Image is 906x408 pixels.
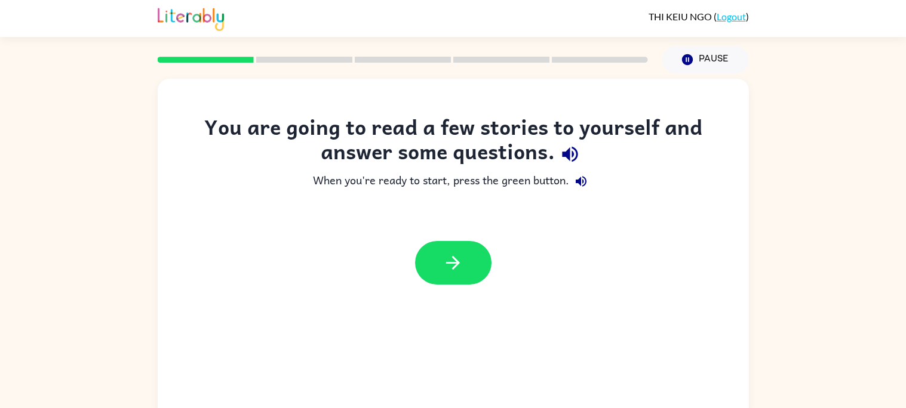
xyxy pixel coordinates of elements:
[158,5,224,31] img: Literably
[182,169,725,193] div: When you're ready to start, press the green button.
[182,115,725,169] div: You are going to read a few stories to yourself and answer some questions.
[649,11,714,22] span: THI KEIU NGO
[717,11,746,22] a: Logout
[662,46,749,73] button: Pause
[649,11,749,22] div: ( )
